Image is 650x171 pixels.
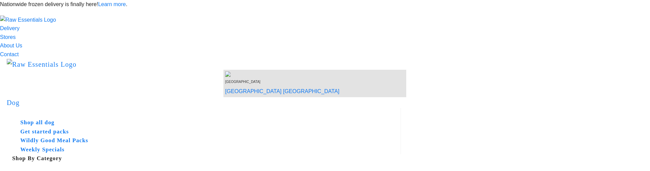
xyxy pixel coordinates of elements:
a: Weekly Specials [12,145,390,154]
h5: Weekly Specials [20,145,390,154]
img: van-moving.png [225,71,232,77]
a: Learn more [98,1,126,7]
h5: Get started packs [20,127,390,136]
a: [GEOGRAPHIC_DATA] [283,88,340,94]
a: Shop all dog [12,118,390,127]
a: [GEOGRAPHIC_DATA] [225,88,282,94]
a: Dog [7,99,20,106]
h5: Shop By Category [12,154,401,163]
a: Wildly Good Meal Packs [12,136,390,145]
a: Get started packs [12,127,390,136]
img: Raw Essentials Logo [7,59,77,70]
span: [GEOGRAPHIC_DATA] [225,80,260,84]
h5: Shop all dog [20,118,390,127]
h5: Wildly Good Meal Packs [20,136,390,145]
